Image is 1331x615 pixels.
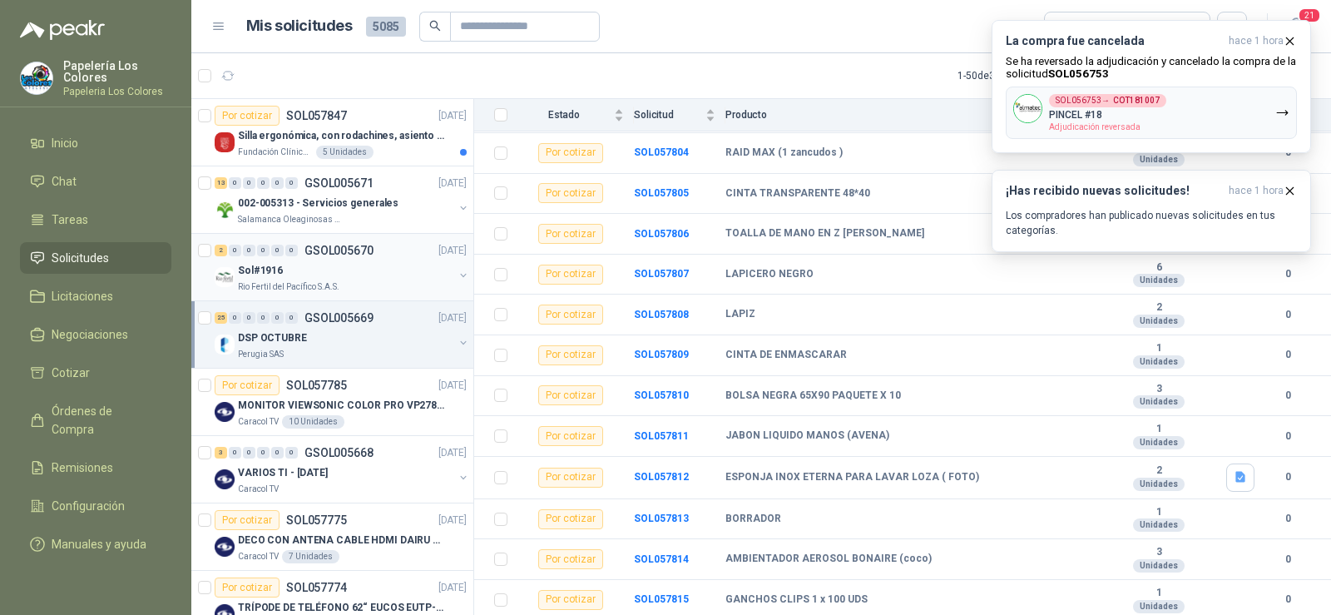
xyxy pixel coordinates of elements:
b: JABON LIQUIDO MANOS (AVENA) [725,429,889,443]
a: SOL057807 [634,268,689,280]
button: 21 [1281,12,1311,42]
b: 0 [1264,388,1311,404]
span: hace 1 hora [1229,34,1284,48]
a: Remisiones [20,452,171,484]
span: Estado [517,109,611,121]
a: SOL057813 [634,513,689,524]
div: 0 [243,447,255,459]
div: Unidades [1133,315,1185,328]
span: Manuales y ayuda [52,535,146,553]
div: Unidades [1133,600,1185,613]
div: Por cotizar [538,345,603,365]
div: SOL056753 → [1049,94,1166,107]
div: 0 [257,447,270,459]
div: 0 [229,245,241,256]
p: PINCEL #18 [1049,109,1102,121]
a: SOL057809 [634,349,689,360]
b: CINTA TRANSPARENTE 48*40 [725,187,870,201]
img: Company Logo [215,402,235,422]
div: 0 [229,312,241,324]
span: Configuración [52,497,125,515]
a: SOL057806 [634,228,689,240]
p: Papeleria Los Colores [63,87,171,97]
p: SOL057785 [286,379,347,391]
a: Por cotizarSOL057775[DATE] Company LogoDECO CON ANTENA CABLE HDMI DAIRU DR90014Caracol TV7 Unidades [191,503,473,571]
span: Licitaciones [52,287,113,305]
b: 0 [1264,429,1311,444]
div: 5 Unidades [316,146,374,159]
div: 1 - 50 de 3279 [957,62,1066,89]
div: Por cotizar [215,578,280,598]
h1: Mis solicitudes [246,14,353,38]
span: Cotizar [52,364,90,382]
b: ESPONJA INOX ETERNA PARA LAVAR LOZA ( FOTO) [725,471,979,484]
span: Órdenes de Compra [52,402,156,439]
div: 0 [243,312,255,324]
p: GSOL005669 [304,312,374,324]
span: hace 1 hora [1229,184,1284,198]
div: Unidades [1133,559,1185,573]
a: Negociaciones [20,319,171,350]
a: Órdenes de Compra [20,395,171,445]
div: Por cotizar [215,375,280,395]
a: SOL057811 [634,430,689,442]
div: 0 [271,245,284,256]
b: 1 [1101,423,1216,436]
div: 0 [271,312,284,324]
p: Caracol TV [238,415,279,429]
img: Company Logo [215,267,235,287]
b: LAPIZ [725,308,755,321]
div: 2 [215,245,227,256]
div: Por cotizar [538,468,603,488]
p: [DATE] [438,243,467,259]
th: Producto [725,99,1101,131]
div: Por cotizar [538,143,603,163]
p: [DATE] [438,580,467,596]
h3: ¡Has recibido nuevas solicitudes! [1006,184,1222,198]
p: VARIOS TI - [DATE] [238,465,328,481]
div: Todas [1055,17,1090,36]
p: Sol#1916 [238,263,283,279]
p: Se ha reversado la adjudicación y cancelado la compra de la solicitud [1006,55,1297,80]
b: LAPICERO NEGRO [725,268,814,281]
div: Unidades [1133,355,1185,369]
div: 3 [215,447,227,459]
p: MONITOR VIEWSONIC COLOR PRO VP2786-4K [238,398,445,414]
div: Por cotizar [215,106,280,126]
span: Adjudicación reversada [1049,122,1141,131]
div: 0 [257,177,270,189]
div: Por cotizar [538,509,603,529]
img: Company Logo [215,469,235,489]
a: Inicio [20,127,171,159]
button: Company LogoSOL056753→COT181007PINCEL #18Adjudicación reversada [1006,87,1297,139]
div: 0 [285,312,298,324]
span: Tareas [52,211,88,229]
div: 0 [257,312,270,324]
div: Por cotizar [538,385,603,405]
div: Unidades [1133,478,1185,491]
div: 0 [229,177,241,189]
b: BOLSA NEGRA 65X90 PAQUETE X 10 [725,389,901,403]
a: 2 0 0 0 0 0 GSOL005670[DATE] Company LogoSol#1916Rio Fertil del Pacífico S.A.S. [215,241,470,294]
a: SOL057814 [634,553,689,565]
div: Por cotizar [538,549,603,569]
b: SOL057812 [634,471,689,483]
a: 13 0 0 0 0 0 GSOL005671[DATE] Company Logo002-005313 - Servicios generalesSalamanca Oleaginosas SAS [215,173,470,226]
div: 10 Unidades [282,415,344,429]
a: SOL057804 [634,146,689,158]
b: SOL057808 [634,309,689,320]
b: SOL057815 [634,593,689,605]
th: Solicitud [634,99,725,131]
div: Unidades [1133,274,1185,287]
div: Unidades [1133,395,1185,409]
div: Por cotizar [538,426,603,446]
a: 25 0 0 0 0 0 GSOL005669[DATE] Company LogoDSP OCTUBREPerugia SAS [215,308,470,361]
p: Rio Fertil del Pacífico S.A.S. [238,280,339,294]
a: SOL057805 [634,187,689,199]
